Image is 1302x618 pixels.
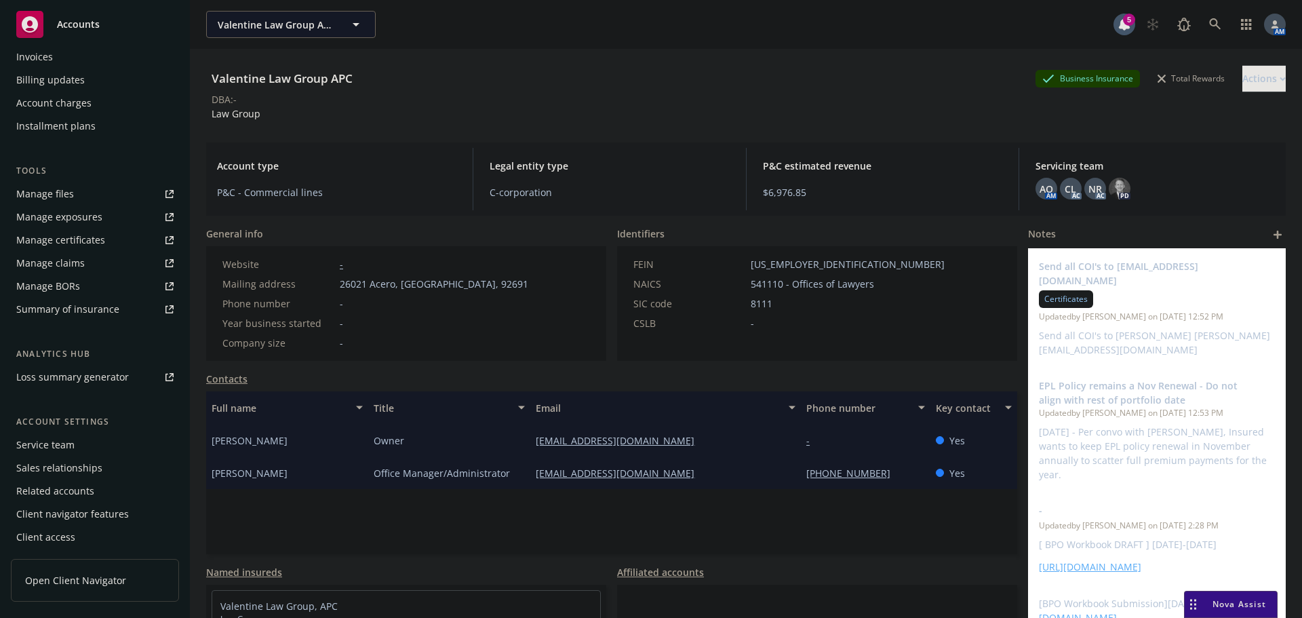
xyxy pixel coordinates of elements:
[16,229,105,251] div: Manage certificates
[16,480,94,502] div: Related accounts
[806,401,910,415] div: Phone number
[536,467,705,480] a: [EMAIL_ADDRESS][DOMAIN_NAME]
[16,457,102,479] div: Sales relationships
[222,336,334,350] div: Company size
[16,183,74,205] div: Manage files
[1170,11,1198,38] a: Report a Bug
[11,164,179,178] div: Tools
[1035,70,1140,87] div: Business Insurance
[751,257,945,271] span: [US_EMPLOYER_IDENTIFICATION_NUMBER]
[218,18,335,32] span: Valentine Law Group APC
[374,466,510,480] span: Office Manager/Administrator
[1039,520,1275,532] span: Updated by [PERSON_NAME] on [DATE] 2:28 PM
[206,11,376,38] button: Valentine Law Group APC
[1269,227,1286,243] a: add
[16,252,85,274] div: Manage claims
[751,316,754,330] span: -
[11,206,179,228] a: Manage exposures
[1039,407,1275,419] span: Updated by [PERSON_NAME] on [DATE] 12:53 PM
[16,92,92,114] div: Account charges
[1139,11,1166,38] a: Start snowing
[222,277,334,291] div: Mailing address
[490,159,729,173] span: Legal entity type
[25,573,126,587] span: Open Client Navigator
[1240,379,1256,395] a: edit
[16,206,102,228] div: Manage exposures
[1028,248,1286,368] div: Send all COI's to [EMAIL_ADDRESS][DOMAIN_NAME]CertificatesUpdatedby [PERSON_NAME] on [DATE] 12:52...
[11,415,179,429] div: Account settings
[11,46,179,68] a: Invoices
[340,316,343,330] span: -
[222,257,334,271] div: Website
[206,70,358,88] div: Valentine Law Group APC
[16,434,75,456] div: Service team
[212,466,288,480] span: [PERSON_NAME]
[340,277,528,291] span: 26021 Acero, [GEOGRAPHIC_DATA], 92691
[340,258,343,271] a: -
[1233,11,1260,38] a: Switch app
[1202,11,1229,38] a: Search
[1151,70,1231,87] div: Total Rewards
[16,298,119,320] div: Summary of insurance
[212,401,348,415] div: Full name
[1039,503,1240,518] span: -
[617,565,704,579] a: Affiliated accounts
[11,434,179,456] a: Service team
[633,277,745,291] div: NAICS
[806,467,901,480] a: [PHONE_NUMBER]
[11,366,179,388] a: Loss summary generator
[1185,592,1202,617] div: Drag to move
[1035,159,1275,173] span: Servicing team
[490,185,729,199] span: C-corporation
[11,183,179,205] a: Manage files
[11,503,179,525] a: Client navigator features
[763,159,1002,173] span: P&C estimated revenue
[11,457,179,479] a: Sales relationships
[16,526,75,548] div: Client access
[220,600,338,613] a: Valentine Law Group, APC
[1240,503,1256,520] a: edit
[16,115,96,137] div: Installment plans
[1259,503,1275,520] a: remove
[1039,425,1269,481] span: [DATE] - Per convo with [PERSON_NAME], Insured wants to keep EPL policy renewal in November annua...
[633,316,745,330] div: CSLB
[222,296,334,311] div: Phone number
[536,434,705,447] a: [EMAIL_ADDRESS][DOMAIN_NAME]
[1259,259,1275,275] a: remove
[206,227,263,241] span: General info
[217,159,456,173] span: Account type
[57,19,100,30] span: Accounts
[340,336,343,350] span: -
[1039,560,1141,573] a: [URL][DOMAIN_NAME]
[222,316,334,330] div: Year business started
[949,466,965,480] span: Yes
[1240,259,1256,275] a: edit
[763,185,1002,199] span: $6,976.85
[11,275,179,297] a: Manage BORs
[936,401,997,415] div: Key contact
[536,401,781,415] div: Email
[1040,182,1053,196] span: AO
[212,433,288,448] span: [PERSON_NAME]
[1044,293,1088,305] span: Certificates
[11,5,179,43] a: Accounts
[1088,182,1102,196] span: NR
[11,229,179,251] a: Manage certificates
[206,391,368,424] button: Full name
[949,433,965,448] span: Yes
[530,391,801,424] button: Email
[751,296,772,311] span: 8111
[11,298,179,320] a: Summary of insurance
[1065,182,1076,196] span: CL
[1212,598,1266,610] span: Nova Assist
[617,227,665,241] span: Identifiers
[368,391,530,424] button: Title
[16,69,85,91] div: Billing updates
[11,347,179,361] div: Analytics hub
[16,503,129,525] div: Client navigator features
[212,107,260,120] span: Law Group
[11,480,179,502] a: Related accounts
[374,401,510,415] div: Title
[1123,14,1135,26] div: 5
